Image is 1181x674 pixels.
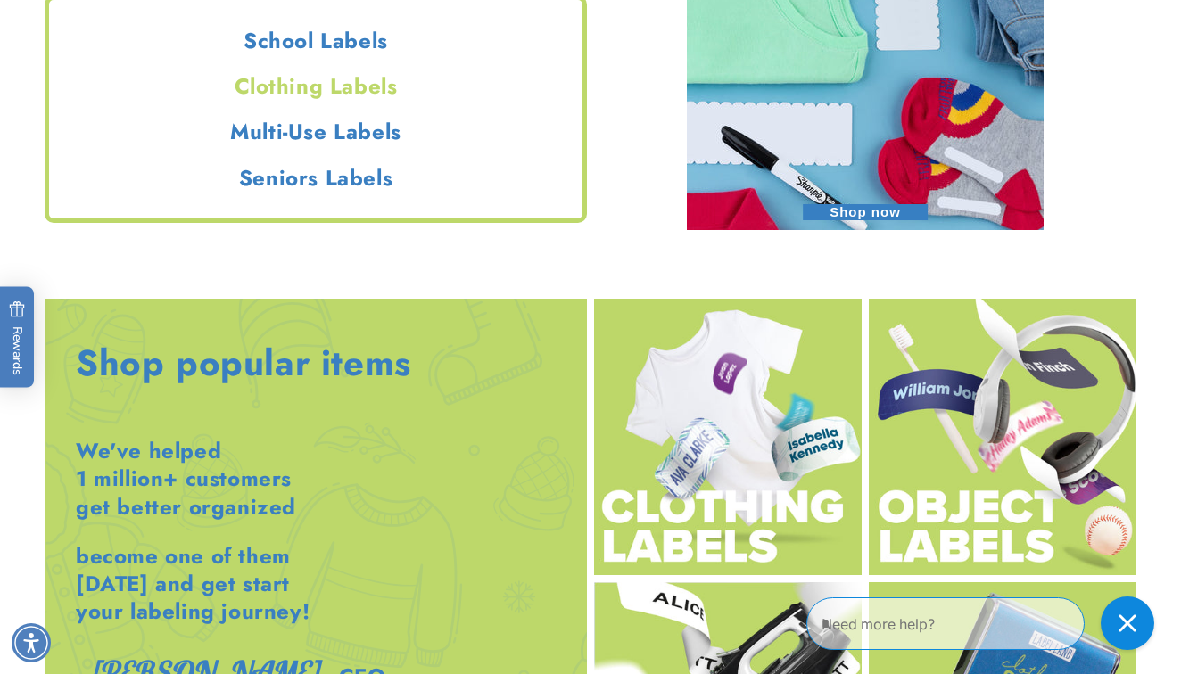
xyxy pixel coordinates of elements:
[49,164,582,192] h2: Seniors Labels
[594,299,862,575] img: Clothing label options
[76,340,411,386] h2: Shop popular items
[9,301,26,375] span: Rewards
[49,72,582,100] h2: Clothing Labels
[49,27,582,54] h2: School Labels
[806,590,1163,656] iframe: Gorgias Floating Chat
[869,299,1136,575] img: Objects label options
[49,118,582,145] h2: Multi-Use Labels
[76,435,296,522] strong: We've helped 1 million+ customers get better organized
[803,204,928,220] span: Shop now
[12,623,51,662] div: Accessibility Menu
